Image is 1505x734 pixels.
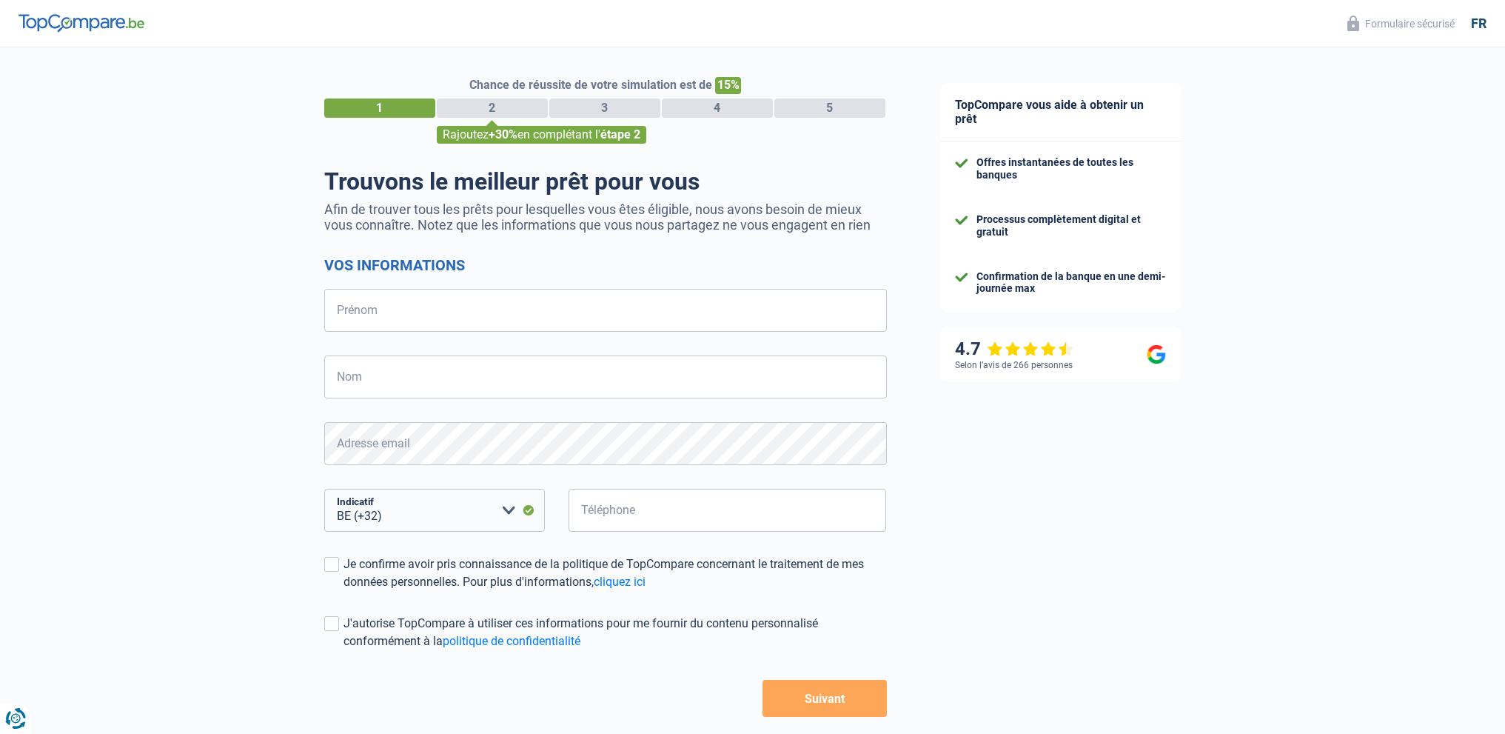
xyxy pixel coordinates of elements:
a: politique de confidentialité [443,634,580,648]
div: Selon l’avis de 266 personnes [955,360,1073,370]
div: 4 [662,99,773,118]
button: Suivant [762,680,886,717]
div: TopCompare vous aide à obtenir un prêt [940,83,1181,141]
div: 1 [324,99,435,118]
div: 4.7 [955,338,1074,360]
span: 15% [715,77,741,94]
p: Afin de trouver tous les prêts pour lesquelles vous êtes éligible, nous avons besoin de mieux vou... [324,201,887,233]
span: Chance de réussite de votre simulation est de [469,78,712,92]
div: Processus complètement digital et gratuit [976,213,1166,238]
input: 401020304 [569,489,887,532]
button: Formulaire sécurisé [1338,11,1464,36]
div: fr [1471,16,1486,32]
img: TopCompare Logo [19,14,144,32]
h1: Trouvons le meilleur prêt pour vous [324,167,887,196]
div: Offres instantanées de toutes les banques [976,156,1166,181]
div: Rajoutez en complétant l' [437,126,646,144]
h2: Vos informations [324,256,887,274]
span: étape 2 [600,127,640,141]
div: Je confirme avoir pris connaissance de la politique de TopCompare concernant le traitement de mes... [343,555,887,591]
div: 3 [549,99,660,118]
div: J'autorise TopCompare à utiliser ces informations pour me fournir du contenu personnalisé conform... [343,615,887,650]
div: Confirmation de la banque en une demi-journée max [976,270,1166,296]
span: +30% [489,127,517,141]
a: cliquez ici [594,575,646,589]
div: 2 [437,99,548,118]
div: 5 [774,99,885,118]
